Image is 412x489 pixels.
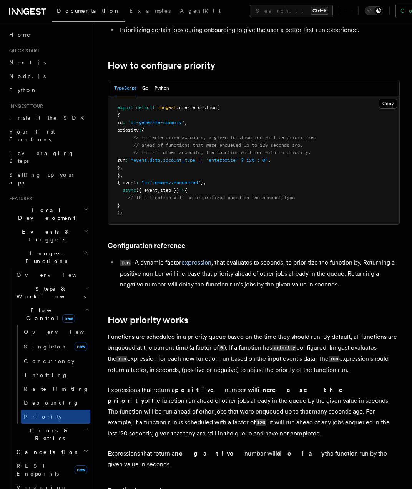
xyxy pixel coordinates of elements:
[24,372,68,378] span: Throttling
[52,2,125,22] a: Documentation
[201,180,203,185] span: }
[141,180,201,185] span: "ai/summary.requested"
[6,203,90,225] button: Local Development
[9,87,37,93] span: Python
[136,188,158,193] span: ({ event
[158,188,160,193] span: ,
[75,342,87,351] span: new
[139,127,141,133] span: :
[179,188,184,193] span: =>
[120,172,123,178] span: ,
[62,314,75,323] span: new
[13,448,80,456] span: Cancellation
[13,303,90,325] button: Flow Controlnew
[108,315,188,325] a: How priority works
[123,120,125,125] span: :
[13,459,90,481] a: REST Endpointsnew
[6,83,90,97] a: Python
[21,368,90,382] a: Throttling
[120,165,123,170] span: ,
[128,120,184,125] span: "ai-generate-summary"
[9,150,74,164] span: Leveraging Steps
[6,146,90,168] a: Leveraging Steps
[24,414,62,420] span: Priority
[125,157,128,163] span: :
[13,445,90,459] button: Cancellation
[108,60,215,71] a: How to configure priority
[158,105,176,110] span: inngest
[13,424,90,445] button: Errors & Retries
[117,120,123,125] span: id
[24,386,89,392] span: Rate limiting
[117,157,125,163] span: run
[6,69,90,83] a: Node.js
[6,125,90,146] a: Your first Functions
[13,285,86,300] span: Steps & Workflows
[184,120,187,125] span: ,
[181,259,211,266] a: expression
[17,272,96,278] span: Overview
[118,25,400,35] li: Prioritizing certain jobs during onboarding to give the user a better first-run experience.
[154,80,169,96] button: Python
[133,142,303,148] span: // ahead of functions that were enqueued up to 120 seconds ago.
[9,115,89,121] span: Install the SDK
[75,465,87,474] span: new
[175,2,225,21] a: AgentKit
[13,306,85,322] span: Flow Control
[6,196,32,202] span: Features
[9,73,46,79] span: Node.js
[365,6,383,15] button: Toggle dark mode
[130,8,171,14] span: Examples
[21,339,90,354] a: Singletonnew
[57,8,120,14] span: Documentation
[131,157,268,163] span: "event.data.account_type == 'enterprise' ? 120 : 0"
[21,354,90,368] a: Concurrency
[108,240,185,251] a: Configuration reference
[136,180,139,185] span: :
[125,2,175,21] a: Examples
[160,188,179,193] span: step })
[9,129,55,142] span: Your first Functions
[21,396,90,410] a: Debouncing
[277,450,325,457] strong: delay
[6,55,90,69] a: Next.js
[6,168,90,189] a: Setting up your app
[9,172,75,186] span: Setting up your app
[118,257,400,290] li: - A dynamic factor , that evaluates to seconds, to prioritize the function by. Returning a positi...
[108,448,400,470] p: Expressions that return a number will the function run by the given value in seconds.
[128,195,295,200] span: // This function will be prioritized based on the account type
[133,135,316,140] span: // For enterprise accounts, a given function run will be prioritized
[117,165,120,170] span: }
[6,246,90,268] button: Inngest Functions
[116,356,127,362] code: run
[117,172,120,178] span: }
[217,105,219,110] span: (
[13,268,90,282] a: Overview
[180,8,221,14] span: AgentKit
[136,105,155,110] span: default
[6,28,90,42] a: Home
[379,99,397,109] button: Copy
[24,329,103,335] span: Overview
[272,345,296,351] code: priority
[175,450,244,457] strong: negative
[123,188,136,193] span: async
[117,180,136,185] span: { event
[142,80,148,96] button: Go
[9,59,46,65] span: Next.js
[108,385,400,439] p: Expressions that return a number will of the function run ahead of other jobs already in the queu...
[117,105,133,110] span: export
[13,282,90,303] button: Steps & Workflows
[120,260,131,266] code: run
[117,210,123,215] span: );
[108,386,354,404] strong: increase the priority
[6,206,84,222] span: Local Development
[117,203,120,208] span: }
[24,343,68,350] span: Singleton
[13,325,90,424] div: Flow Controlnew
[114,80,136,96] button: TypeScript
[311,7,328,15] kbd: Ctrl+K
[6,228,84,243] span: Events & Triggers
[184,188,187,193] span: {
[219,345,224,351] code: 0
